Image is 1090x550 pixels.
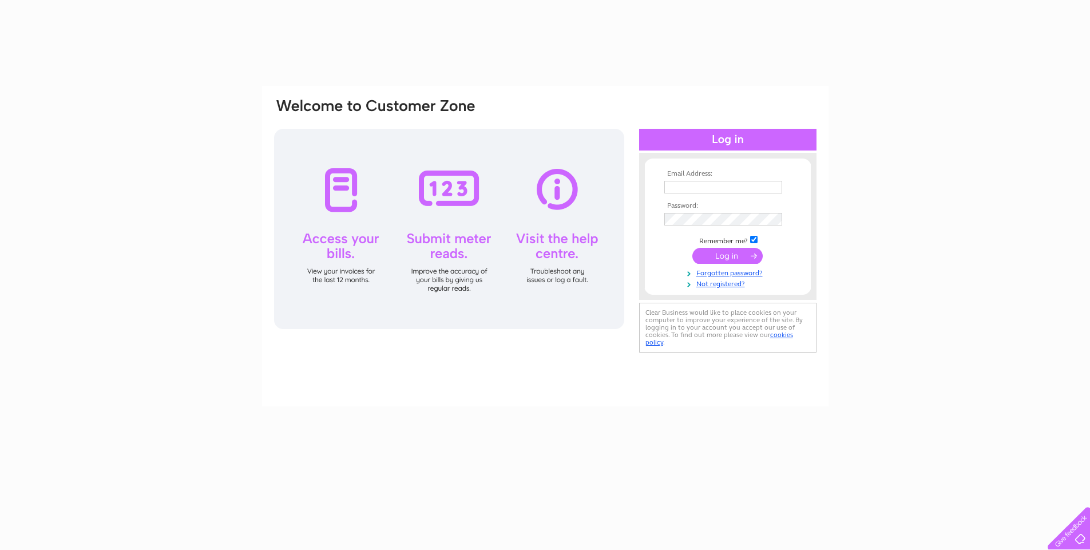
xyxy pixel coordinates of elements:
[664,267,794,278] a: Forgotten password?
[692,248,763,264] input: Submit
[645,331,793,346] a: cookies policy
[661,202,794,210] th: Password:
[639,303,816,353] div: Clear Business would like to place cookies on your computer to improve your experience of the sit...
[661,170,794,178] th: Email Address:
[664,278,794,288] a: Not registered?
[661,234,794,246] td: Remember me?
